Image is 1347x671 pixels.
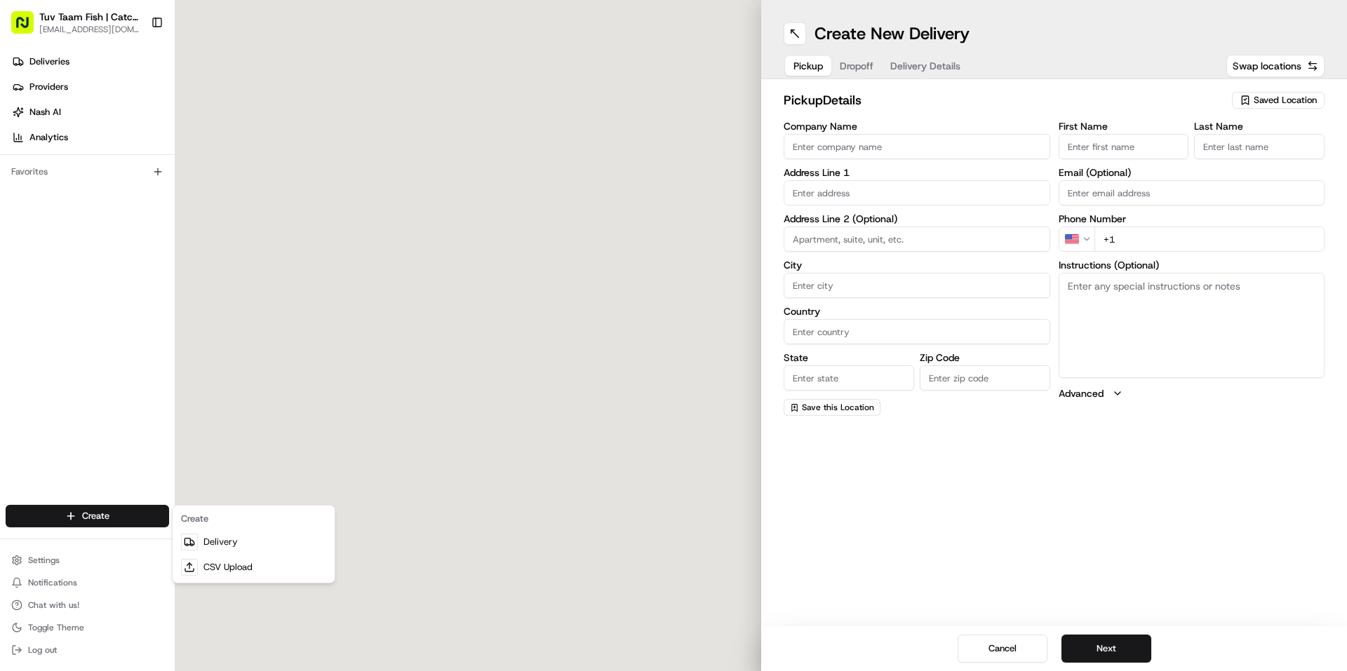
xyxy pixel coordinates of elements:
input: Enter address [784,180,1050,205]
span: [EMAIL_ADDRESS][DOMAIN_NAME] [39,24,140,35]
span: Chat with us! [28,599,79,611]
label: First Name [1059,121,1189,131]
input: Enter country [784,319,1050,344]
span: Settings [28,555,60,566]
span: Analytics [29,131,68,144]
label: Instructions (Optional) [1059,260,1325,270]
label: Advanced [1059,386,1104,400]
input: Apartment, suite, unit, etc. [784,226,1050,252]
label: Phone Number [1059,214,1325,224]
div: Create [175,508,332,529]
span: Providers [29,81,68,93]
input: Enter company name [784,134,1050,159]
input: Enter city [784,273,1050,298]
label: Company Name [784,121,1050,131]
input: Enter zip code [920,365,1050,391]
span: Dropoff [840,59,873,73]
input: Enter first name [1059,134,1189,159]
div: Favorites [6,161,169,183]
span: Nash AI [29,106,61,118]
label: City [784,260,1050,270]
span: Delivery Details [890,59,960,73]
label: State [784,353,914,362]
span: Pickup [793,59,823,73]
span: Log out [28,644,57,656]
a: CSV Upload [175,555,332,580]
span: Swap locations [1233,59,1301,73]
span: Save this Location [802,402,874,413]
span: Deliveries [29,55,69,68]
label: Address Line 2 (Optional) [784,214,1050,224]
label: Address Line 1 [784,168,1050,177]
input: Enter phone number [1094,226,1325,252]
span: Saved Location [1254,94,1317,107]
label: Last Name [1194,121,1325,131]
input: Enter last name [1194,134,1325,159]
input: Enter email address [1059,180,1325,205]
button: Cancel [958,635,1047,663]
label: Zip Code [920,353,1050,362]
h2: pickup Details [784,90,1224,110]
label: Country [784,306,1050,316]
span: Create [82,510,109,522]
input: Enter state [784,365,914,391]
span: Toggle Theme [28,622,84,633]
span: Tuv Taam Fish | Catch & Co. [39,10,140,24]
a: Delivery [175,529,332,555]
label: Email (Optional) [1059,168,1325,177]
h1: Create New Delivery [815,22,970,45]
span: Notifications [28,577,77,588]
button: Next [1061,635,1151,663]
